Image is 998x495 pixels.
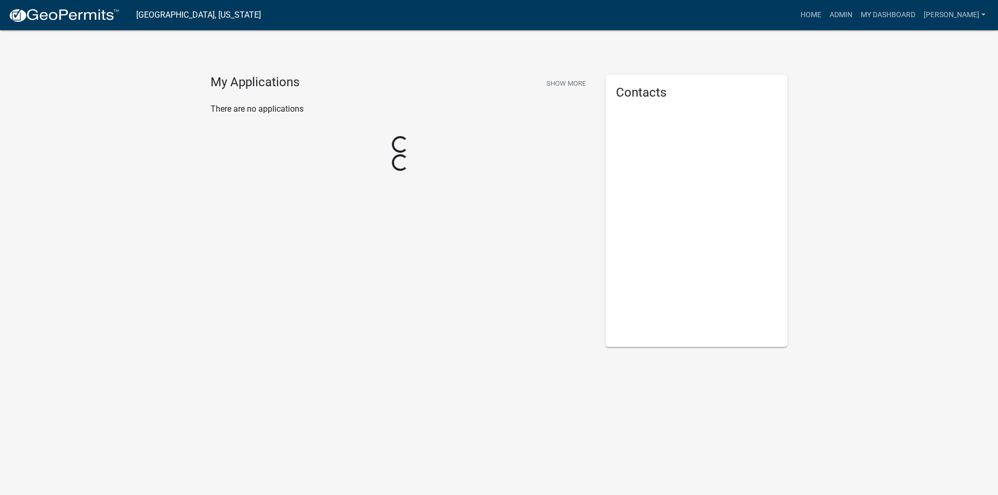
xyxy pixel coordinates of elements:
[920,5,990,25] a: [PERSON_NAME]
[796,5,825,25] a: Home
[211,75,299,90] h4: My Applications
[542,75,590,92] button: Show More
[857,5,920,25] a: My Dashboard
[616,85,777,100] h5: Contacts
[136,6,261,24] a: [GEOGRAPHIC_DATA], [US_STATE]
[211,103,590,115] p: There are no applications
[825,5,857,25] a: Admin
